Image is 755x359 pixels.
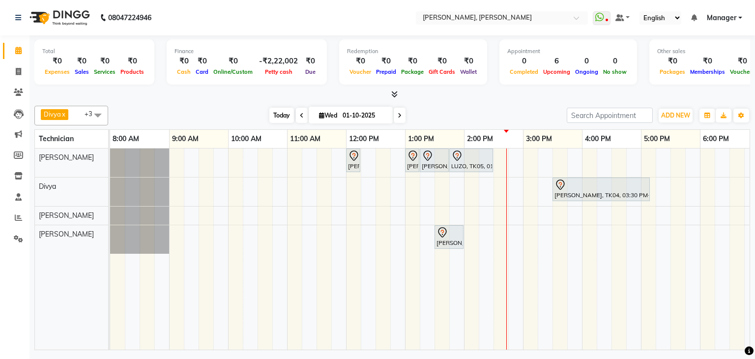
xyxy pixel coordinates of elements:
[302,56,319,67] div: ₹0
[661,112,690,119] span: ADD NEW
[707,13,736,23] span: Manager
[39,230,94,239] span: [PERSON_NAME]
[39,182,56,191] span: Divya
[541,68,573,75] span: Upcoming
[269,108,294,123] span: Today
[25,4,92,31] img: logo
[39,211,94,220] span: [PERSON_NAME]
[211,56,255,67] div: ₹0
[170,132,201,146] a: 9:00 AM
[553,179,649,200] div: [PERSON_NAME], TK04, 03:30 PM-05:10 PM, Eyelash Extensions Hybrid-Both
[601,68,629,75] span: No show
[582,132,613,146] a: 4:00 PM
[374,56,399,67] div: ₹0
[317,112,340,119] span: Wed
[458,56,479,67] div: ₹0
[421,150,448,171] div: [PERSON_NAME], TK02, 01:15 PM-01:45 PM, Nail Art Stamping Per Finger-Hand
[700,132,731,146] a: 6:00 PM
[688,56,727,67] div: ₹0
[174,47,319,56] div: Finance
[657,56,688,67] div: ₹0
[229,132,264,146] a: 10:00 AM
[688,68,727,75] span: Memberships
[406,132,436,146] a: 1:00 PM
[61,110,65,118] a: x
[573,56,601,67] div: 0
[659,109,693,122] button: ADD NEW
[347,132,381,146] a: 12:00 PM
[541,56,573,67] div: 6
[44,110,61,118] span: Divya
[601,56,629,67] div: 0
[72,56,91,67] div: ₹0
[406,150,418,171] div: [PERSON_NAME], TK02, 01:00 PM-01:15 PM, Permanent Nail Paint Solid Color-Hand
[42,68,72,75] span: Expenses
[288,132,323,146] a: 11:00 AM
[42,56,72,67] div: ₹0
[347,150,359,171] div: [PERSON_NAME], TK01, 12:00 PM-12:15 PM, Acrylic extension + Solid color
[426,56,458,67] div: ₹0
[39,134,74,143] span: Technician
[340,108,389,123] input: 2025-10-01
[573,68,601,75] span: Ongoing
[303,68,318,75] span: Due
[507,56,541,67] div: 0
[118,56,146,67] div: ₹0
[39,153,94,162] span: [PERSON_NAME]
[91,68,118,75] span: Services
[110,132,142,146] a: 8:00 AM
[465,132,495,146] a: 2:00 PM
[507,47,629,56] div: Appointment
[458,68,479,75] span: Wallet
[399,68,426,75] span: Package
[174,68,193,75] span: Cash
[347,47,479,56] div: Redemption
[193,68,211,75] span: Card
[567,108,653,123] input: Search Appointment
[347,56,374,67] div: ₹0
[347,68,374,75] span: Voucher
[118,68,146,75] span: Products
[657,68,688,75] span: Packages
[374,68,399,75] span: Prepaid
[507,68,541,75] span: Completed
[523,132,554,146] a: 3:00 PM
[91,56,118,67] div: ₹0
[641,132,672,146] a: 5:00 PM
[399,56,426,67] div: ₹0
[72,68,91,75] span: Sales
[211,68,255,75] span: Online/Custom
[193,56,211,67] div: ₹0
[255,56,302,67] div: -₹2,22,002
[42,47,146,56] div: Total
[436,227,463,247] div: [PERSON_NAME], TK03, 01:30 PM-02:00 PM, Permanent Nail Paint Solid Color-Hand
[262,68,295,75] span: Petty cash
[85,110,100,118] span: +3
[426,68,458,75] span: Gift Cards
[108,4,151,31] b: 08047224946
[174,56,193,67] div: ₹0
[450,150,492,171] div: LUZO, TK05, 01:45 PM-02:30 PM, Refills Acrylic-Hand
